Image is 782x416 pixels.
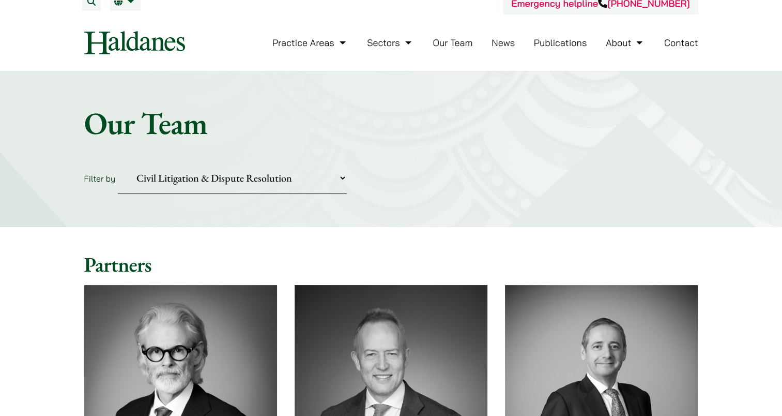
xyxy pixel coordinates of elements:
[492,37,515,49] a: News
[664,37,698,49] a: Contact
[433,37,472,49] a: Our Team
[84,31,185,54] img: Logo of Haldanes
[606,37,645,49] a: About
[84,105,698,142] h1: Our Team
[367,37,413,49] a: Sectors
[84,252,698,277] h2: Partners
[534,37,587,49] a: Publications
[84,173,116,184] label: Filter by
[272,37,348,49] a: Practice Areas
